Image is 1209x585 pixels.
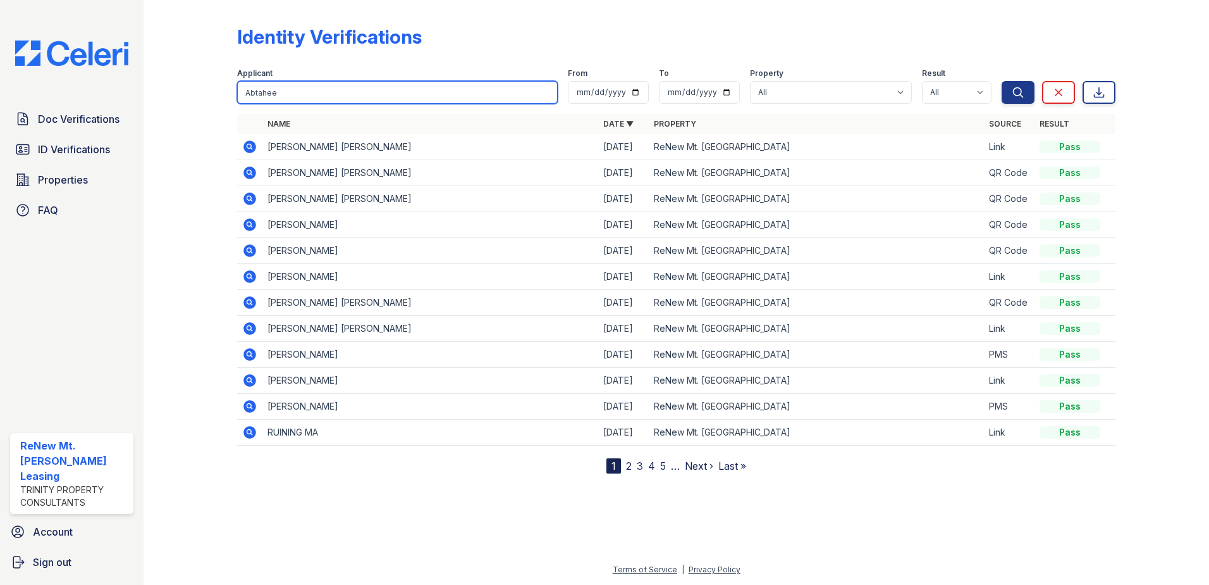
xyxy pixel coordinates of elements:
[750,68,783,79] label: Property
[649,394,985,420] td: ReNew Mt. [GEOGRAPHIC_DATA]
[613,565,677,574] a: Terms of Service
[989,119,1021,129] a: Source
[654,119,696,129] a: Property
[598,290,649,316] td: [DATE]
[922,68,945,79] label: Result
[262,368,598,394] td: [PERSON_NAME]
[10,137,133,162] a: ID Verifications
[1040,426,1100,439] div: Pass
[984,238,1034,264] td: QR Code
[1040,400,1100,413] div: Pass
[38,111,120,127] span: Doc Verifications
[603,119,634,129] a: Date ▼
[20,438,128,484] div: ReNew Mt. [PERSON_NAME] Leasing
[984,160,1034,186] td: QR Code
[649,238,985,264] td: ReNew Mt. [GEOGRAPHIC_DATA]
[649,186,985,212] td: ReNew Mt. [GEOGRAPHIC_DATA]
[262,238,598,264] td: [PERSON_NAME]
[984,420,1034,446] td: Link
[598,134,649,160] td: [DATE]
[5,519,138,544] a: Account
[33,555,71,570] span: Sign out
[598,342,649,368] td: [DATE]
[660,460,666,472] a: 5
[649,342,985,368] td: ReNew Mt. [GEOGRAPHIC_DATA]
[262,186,598,212] td: [PERSON_NAME] [PERSON_NAME]
[984,368,1034,394] td: Link
[38,203,58,218] span: FAQ
[649,290,985,316] td: ReNew Mt. [GEOGRAPHIC_DATA]
[637,460,643,472] a: 3
[685,460,713,472] a: Next ›
[10,167,133,192] a: Properties
[262,420,598,446] td: RUINING MA
[598,160,649,186] td: [DATE]
[649,368,985,394] td: ReNew Mt. [GEOGRAPHIC_DATA]
[649,420,985,446] td: ReNew Mt. [GEOGRAPHIC_DATA]
[38,172,88,187] span: Properties
[598,394,649,420] td: [DATE]
[689,565,740,574] a: Privacy Policy
[671,458,680,474] span: …
[237,81,558,104] input: Search by name or phone number
[984,316,1034,342] td: Link
[1040,296,1100,309] div: Pass
[1040,244,1100,257] div: Pass
[237,68,273,79] label: Applicant
[20,484,128,509] div: Trinity Property Consultants
[5,550,138,575] a: Sign out
[649,160,985,186] td: ReNew Mt. [GEOGRAPHIC_DATA]
[262,134,598,160] td: [PERSON_NAME] [PERSON_NAME]
[984,394,1034,420] td: PMS
[1040,218,1100,231] div: Pass
[649,134,985,160] td: ReNew Mt. [GEOGRAPHIC_DATA]
[598,316,649,342] td: [DATE]
[1040,270,1100,283] div: Pass
[984,186,1034,212] td: QR Code
[598,420,649,446] td: [DATE]
[262,394,598,420] td: [PERSON_NAME]
[10,106,133,132] a: Doc Verifications
[984,212,1034,238] td: QR Code
[262,290,598,316] td: [PERSON_NAME] [PERSON_NAME]
[262,160,598,186] td: [PERSON_NAME] [PERSON_NAME]
[1040,192,1100,205] div: Pass
[262,342,598,368] td: [PERSON_NAME]
[38,142,110,157] span: ID Verifications
[649,212,985,238] td: ReNew Mt. [GEOGRAPHIC_DATA]
[1040,348,1100,361] div: Pass
[1040,167,1100,179] div: Pass
[267,119,290,129] a: Name
[568,68,587,79] label: From
[262,316,598,342] td: [PERSON_NAME] [PERSON_NAME]
[10,198,133,223] a: FAQ
[649,264,985,290] td: ReNew Mt. [GEOGRAPHIC_DATA]
[598,264,649,290] td: [DATE]
[5,41,138,66] img: CE_Logo_Blue-a8612792a0a2168367f1c8372b55b34899dd931a85d93a1a3d3e32e68fde9ad4.png
[606,458,621,474] div: 1
[598,368,649,394] td: [DATE]
[1040,322,1100,335] div: Pass
[1040,141,1100,153] div: Pass
[648,460,655,472] a: 4
[718,460,746,472] a: Last »
[984,342,1034,368] td: PMS
[237,25,422,48] div: Identity Verifications
[626,460,632,472] a: 2
[33,524,73,539] span: Account
[984,134,1034,160] td: Link
[598,238,649,264] td: [DATE]
[1040,119,1069,129] a: Result
[659,68,669,79] label: To
[649,316,985,342] td: ReNew Mt. [GEOGRAPHIC_DATA]
[1040,374,1100,387] div: Pass
[262,212,598,238] td: [PERSON_NAME]
[682,565,684,574] div: |
[984,264,1034,290] td: Link
[262,264,598,290] td: [PERSON_NAME]
[598,212,649,238] td: [DATE]
[984,290,1034,316] td: QR Code
[598,186,649,212] td: [DATE]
